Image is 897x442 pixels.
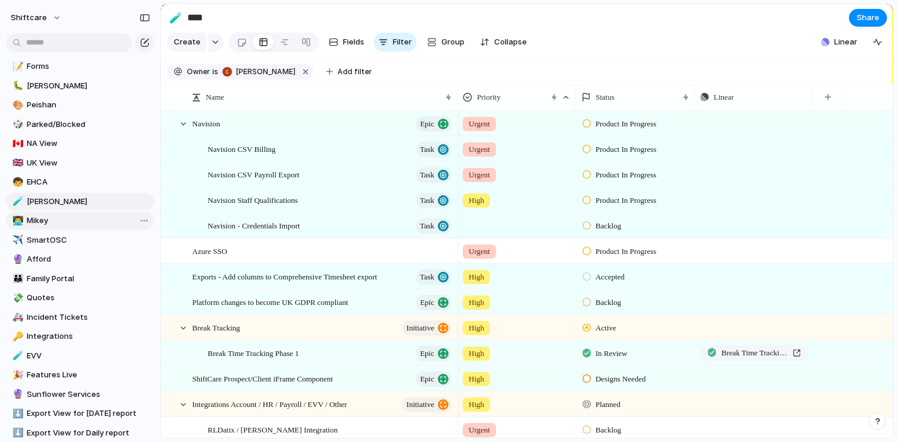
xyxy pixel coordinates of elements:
span: Navision [192,116,220,130]
span: Navision CSV Billing [208,142,276,155]
a: Break Time Tracking Phase 1 [700,345,808,361]
a: 🐛[PERSON_NAME] [6,77,154,95]
span: Create [174,36,201,48]
span: EHCA [27,176,150,188]
button: 🇨🇦 [11,138,23,150]
span: High [469,195,484,206]
button: Share [849,9,887,27]
span: Urgent [469,169,490,181]
span: Product In Progress [596,246,657,257]
div: 🇬🇧 [12,156,21,170]
a: 📝Forms [6,58,154,75]
div: 👨‍💻Mikey [6,212,154,230]
span: SmartOSC [27,234,150,246]
div: 🔮Afford [6,250,154,268]
span: [PERSON_NAME] [27,196,150,208]
span: Linear [834,36,857,48]
span: Parked/Blocked [27,119,150,131]
span: Collapse [494,36,527,48]
div: 🇨🇦 [12,137,21,151]
span: Planned [596,399,621,411]
a: 🇨🇦NA View [6,135,154,152]
span: Designs Needed [596,373,646,385]
a: 👪Family Portal [6,270,154,288]
a: 🔑Integrations [6,327,154,345]
span: Urgent [469,424,490,436]
span: Navision CSV Payroll Export [208,167,300,181]
span: Urgent [469,246,490,257]
button: 🔮 [11,389,23,400]
span: Azure SSO [192,244,227,257]
button: ⬇️ [11,408,23,419]
span: Export View for Daily report [27,427,150,439]
button: 🚑 [11,311,23,323]
div: 🚑Incident Tickets [6,309,154,326]
button: Group [421,33,470,52]
span: Epic [420,116,434,132]
button: 🇬🇧 [11,157,23,169]
span: Owner [187,66,210,77]
span: Task [420,167,434,183]
a: 🎉Features Live [6,366,154,384]
div: ⬇️ [12,426,21,440]
span: Product In Progress [596,144,657,155]
span: Priority [477,91,501,103]
span: Urgent [469,144,490,155]
button: 🧒 [11,176,23,188]
span: Filter [393,36,412,48]
button: 🧪 [11,196,23,208]
div: ✈️ [12,233,21,247]
button: 🔮 [11,253,23,265]
button: Epic [416,116,451,132]
a: ⬇️Export View for Daily report [6,424,154,442]
div: 🧪[PERSON_NAME] [6,193,154,211]
span: EVV [27,350,150,362]
span: In Review [596,348,628,360]
a: 🎨Peishan [6,96,154,114]
span: Incident Tickets [27,311,150,323]
button: Collapse [475,33,532,52]
span: Integrations [27,330,150,342]
button: 🔑 [11,330,23,342]
span: Break Time Tracking Phase 1 [721,347,788,359]
button: shiftcare [5,8,68,27]
div: 🚑 [12,310,21,324]
div: ⬇️ [12,407,21,421]
div: 🧪 [12,195,21,208]
a: 💸Quotes [6,289,154,307]
a: 🧒EHCA [6,173,154,191]
span: Active [596,322,616,334]
a: 🔮Sunflower Services [6,386,154,403]
span: UK View [27,157,150,169]
span: is [212,66,218,77]
button: ✈️ [11,234,23,246]
span: Product In Progress [596,169,657,181]
a: 🧪EVV [6,347,154,365]
span: Backlog [596,297,621,309]
span: Sunflower Services [27,389,150,400]
span: Status [596,91,615,103]
span: High [469,322,484,334]
button: Filter [374,33,416,52]
span: initiative [406,320,434,336]
span: RLDatix / [PERSON_NAME] Integration [208,422,338,436]
span: Platform changes to become UK GDPR compliant [192,295,348,309]
div: 🔮 [12,387,21,401]
button: initiative [402,320,451,336]
span: Peishan [27,99,150,111]
button: 🎨 [11,99,23,111]
button: Task [416,142,451,157]
button: Task [416,218,451,234]
span: Export View for [DATE] report [27,408,150,419]
span: Add filter [338,66,372,77]
span: Break Tracking [192,320,240,334]
span: Navision - Credentials Import [208,218,300,232]
span: Task [420,141,434,158]
span: Task [420,218,434,234]
span: Fields [343,36,364,48]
